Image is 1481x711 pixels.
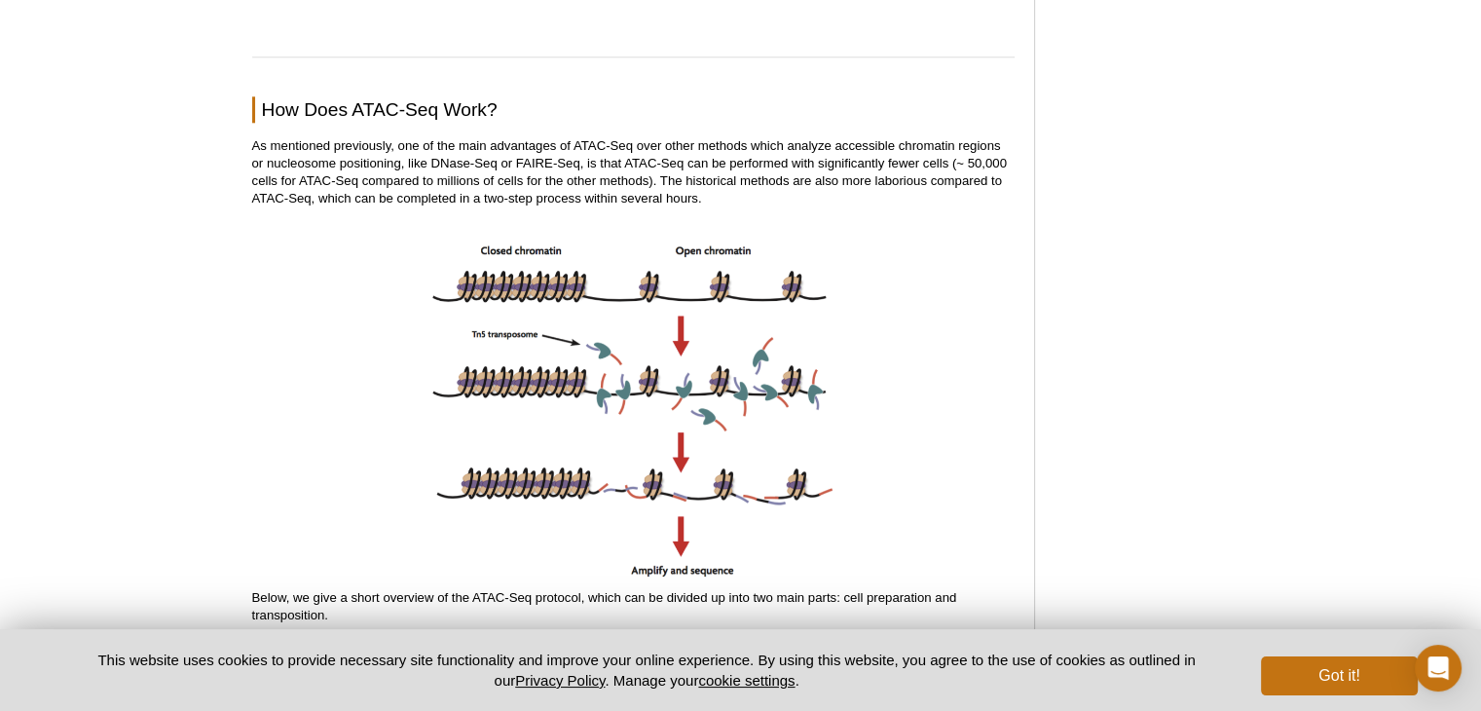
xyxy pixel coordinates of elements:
[426,226,840,584] img: ATAC-Seq image
[252,589,1015,624] p: Below, we give a short overview of the ATAC-Seq protocol, which can be divided up into two main p...
[1415,645,1462,692] div: Open Intercom Messenger
[515,672,605,689] a: Privacy Policy
[64,650,1230,691] p: This website uses cookies to provide necessary site functionality and improve your online experie...
[698,672,795,689] button: cookie settings
[1261,656,1417,695] button: Got it!
[252,137,1015,207] p: As mentioned previously, one of the main advantages of ATAC-Seq over other methods which analyze ...
[252,96,1015,123] h2: How Does ATAC-Seq Work?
